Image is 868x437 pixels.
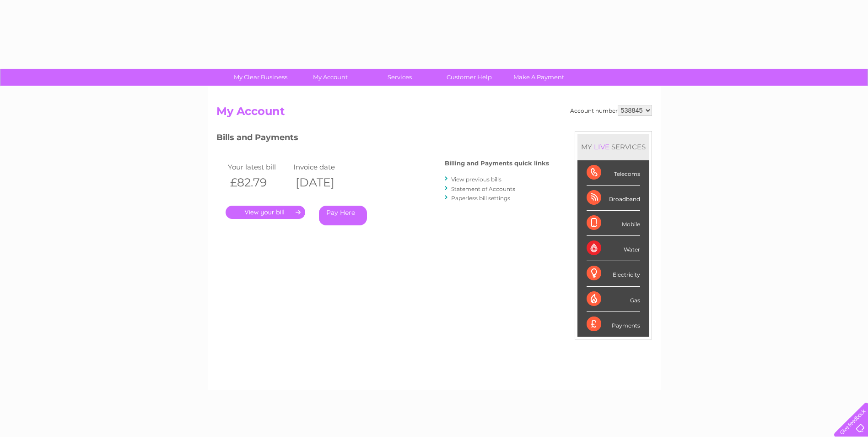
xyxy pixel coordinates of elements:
a: My Account [292,69,368,86]
a: Services [362,69,437,86]
h4: Billing and Payments quick links [445,160,549,167]
th: [DATE] [291,173,357,192]
div: Electricity [587,261,640,286]
th: £82.79 [226,173,291,192]
td: Invoice date [291,161,357,173]
a: Customer Help [431,69,507,86]
div: MY SERVICES [577,134,649,160]
div: Mobile [587,211,640,236]
a: View previous bills [451,176,501,183]
div: Gas [587,287,640,312]
a: Paperless bill settings [451,195,510,202]
div: Account number [570,105,652,116]
div: Payments [587,312,640,337]
a: Make A Payment [501,69,577,86]
a: My Clear Business [223,69,298,86]
a: . [226,206,305,219]
a: Statement of Accounts [451,186,515,192]
h3: Bills and Payments [216,131,549,147]
div: Broadband [587,186,640,211]
h2: My Account [216,105,652,122]
a: Pay Here [319,206,367,225]
div: Telecoms [587,160,640,186]
div: Water [587,236,640,261]
div: LIVE [592,142,611,151]
td: Your latest bill [226,161,291,173]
